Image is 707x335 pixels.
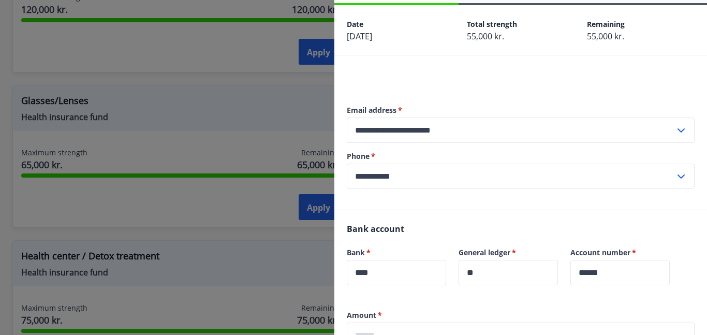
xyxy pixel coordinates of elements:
font: Email address [347,105,396,115]
font: Total strength [467,19,517,29]
font: Account number [570,247,630,257]
font: 55,000 kr. [467,31,504,42]
font: 55,000 kr. [587,31,624,42]
span: [DATE] [347,31,372,42]
font: Bank [347,247,365,257]
font: Remaining [587,19,625,29]
font: General ledger [459,247,510,257]
font: Phone [347,151,370,161]
font: Amount [347,310,376,320]
font: Bank account [347,223,404,235]
font: Date [347,19,363,29]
